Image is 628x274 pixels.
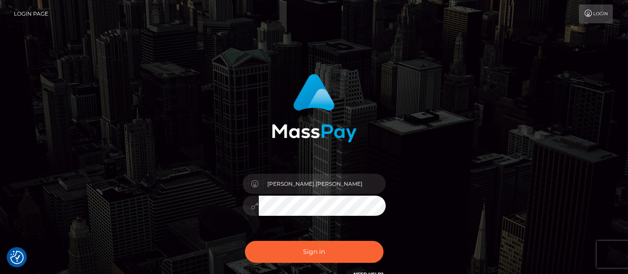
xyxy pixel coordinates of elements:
[259,174,386,194] input: Username...
[579,4,613,23] a: Login
[14,4,48,23] a: Login Page
[10,251,24,264] button: Consent Preferences
[10,251,24,264] img: Revisit consent button
[245,241,384,263] button: Sign in
[272,74,357,142] img: MassPay Login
